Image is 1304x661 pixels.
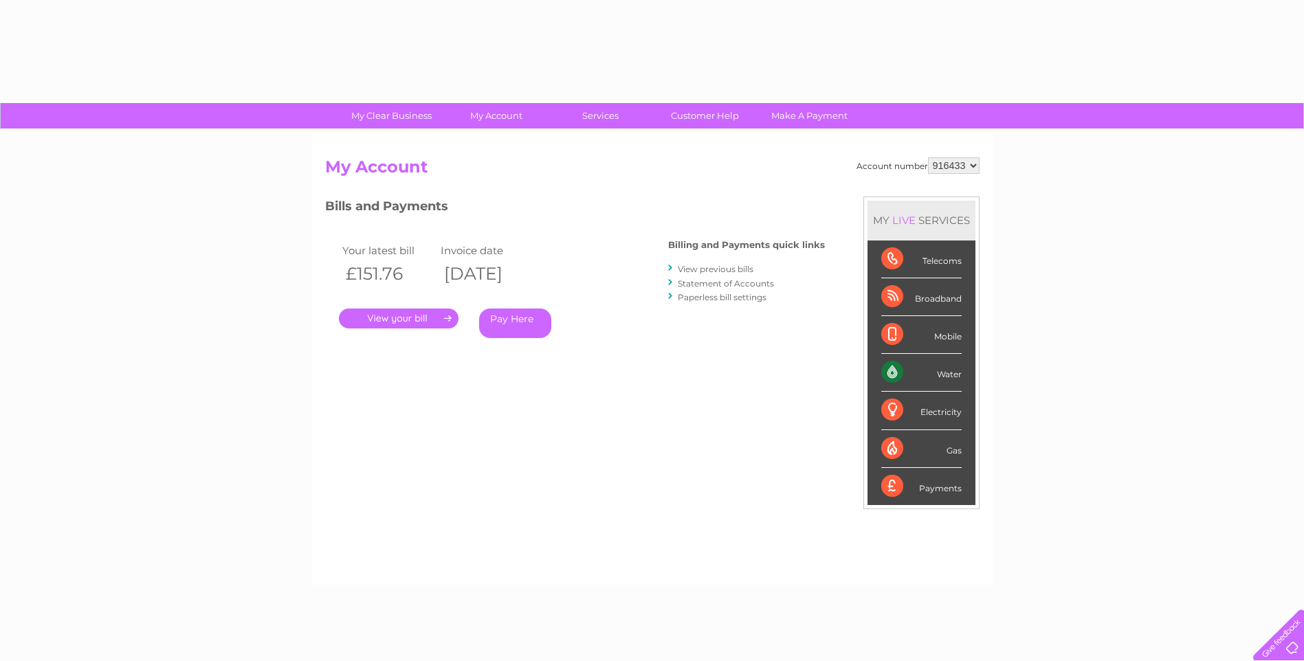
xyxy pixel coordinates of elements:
[753,103,866,128] a: Make A Payment
[325,157,980,183] h2: My Account
[881,468,962,505] div: Payments
[678,292,766,302] a: Paperless bill settings
[881,354,962,392] div: Water
[325,197,825,221] h3: Bills and Payments
[544,103,657,128] a: Services
[868,201,975,240] div: MY SERVICES
[889,214,918,227] div: LIVE
[881,392,962,429] div: Electricity
[335,103,448,128] a: My Clear Business
[678,264,753,274] a: View previous bills
[678,278,774,289] a: Statement of Accounts
[339,260,438,288] th: £151.76
[881,240,962,278] div: Telecoms
[881,430,962,468] div: Gas
[668,240,825,250] h4: Billing and Payments quick links
[439,103,553,128] a: My Account
[881,316,962,354] div: Mobile
[339,241,438,260] td: Your latest bill
[437,241,536,260] td: Invoice date
[881,278,962,316] div: Broadband
[857,157,980,174] div: Account number
[648,103,762,128] a: Customer Help
[479,309,551,338] a: Pay Here
[437,260,536,288] th: [DATE]
[339,309,458,328] a: .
